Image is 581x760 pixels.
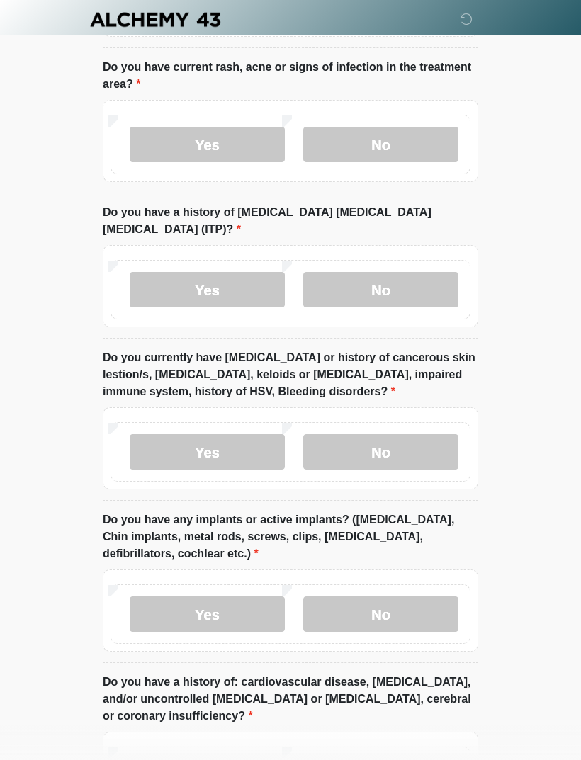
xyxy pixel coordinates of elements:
[130,596,285,632] label: Yes
[103,674,478,725] label: Do you have a history of: cardiovascular disease, [MEDICAL_DATA], and/or uncontrolled [MEDICAL_DA...
[103,204,478,238] label: Do you have a history of [MEDICAL_DATA] [MEDICAL_DATA] [MEDICAL_DATA] (ITP)?
[130,272,285,307] label: Yes
[303,596,458,632] label: No
[103,349,478,400] label: Do you currently have [MEDICAL_DATA] or history of cancerous skin lestion/s, [MEDICAL_DATA], kelo...
[103,511,478,562] label: Do you have any implants or active implants? ([MEDICAL_DATA], Chin implants, metal rods, screws, ...
[303,434,458,470] label: No
[130,434,285,470] label: Yes
[130,127,285,162] label: Yes
[89,11,222,28] img: Alchemy 43 Logo
[303,272,458,307] label: No
[103,59,478,93] label: Do you have current rash, acne or signs of infection in the treatment area?
[303,127,458,162] label: No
